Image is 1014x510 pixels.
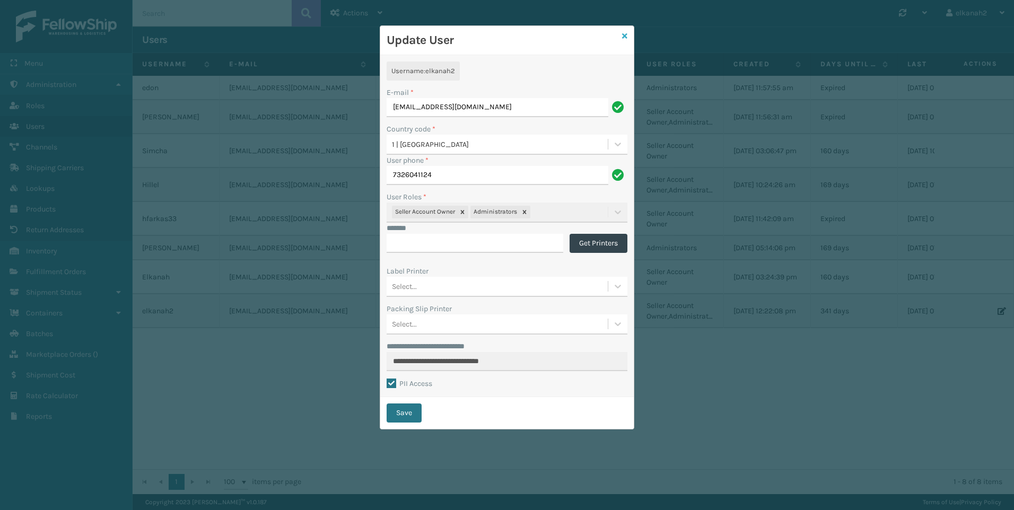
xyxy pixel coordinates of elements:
[391,67,425,75] span: Username :
[392,281,417,292] div: Select...
[392,319,417,330] div: Select...
[387,403,422,423] button: Save
[570,234,627,253] button: Get Printers
[387,32,618,48] h3: Update User
[387,191,426,203] label: User Roles
[392,139,609,150] div: 1 | [GEOGRAPHIC_DATA]
[387,379,432,388] label: PII Access
[387,155,429,166] label: User phone
[425,67,455,75] span: elkanah2
[387,124,435,135] label: Country code
[387,303,452,314] label: Packing Slip Printer
[387,87,414,98] label: E-mail
[387,266,429,277] label: Label Printer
